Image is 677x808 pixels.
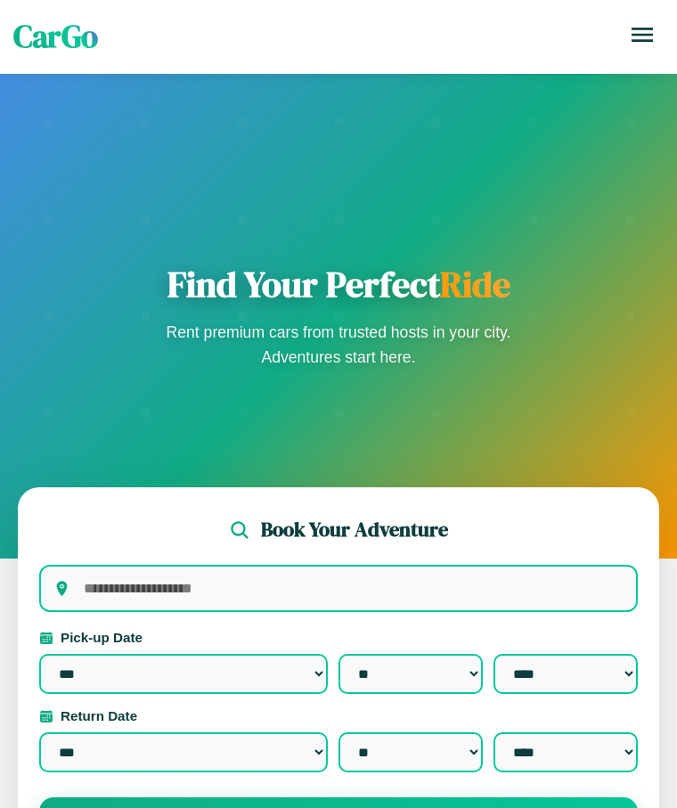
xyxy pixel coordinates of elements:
span: CarGo [13,15,98,58]
h1: Find Your Perfect [160,263,517,306]
span: Ride [440,260,510,308]
p: Rent premium cars from trusted hosts in your city. Adventures start here. [160,320,517,370]
label: Pick-up Date [39,630,638,645]
h2: Book Your Adventure [261,516,448,543]
label: Return Date [39,708,638,723]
